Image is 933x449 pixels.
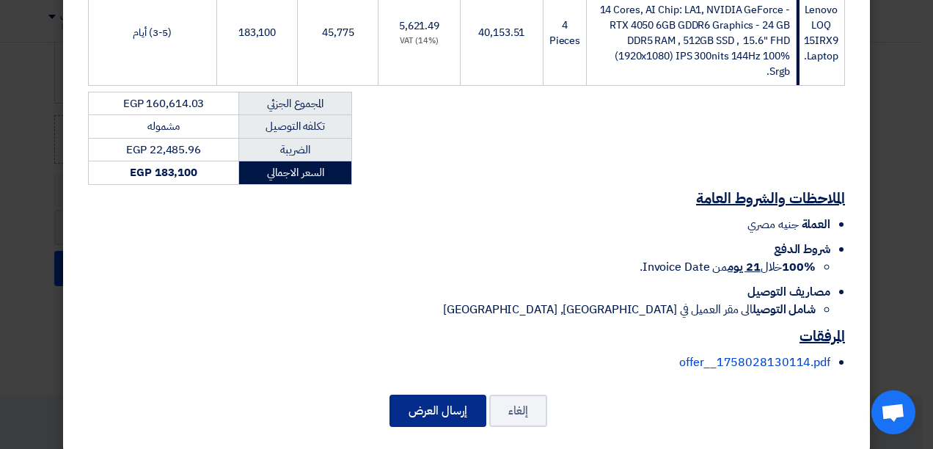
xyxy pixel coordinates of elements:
[782,258,816,276] strong: 100%
[478,25,524,40] span: 40,153.51
[133,25,172,40] span: (3-5) أيام
[679,354,830,371] a: offer__1758028130114.pdf
[753,301,816,318] strong: شامل التوصيل
[88,301,816,318] li: الى مقر العميل في [GEOGRAPHIC_DATA], [GEOGRAPHIC_DATA]
[389,395,486,427] button: إرسال العرض
[802,216,830,233] span: العملة
[549,18,580,48] span: 4 Pieces
[130,164,197,180] strong: EGP 183,100
[239,115,352,139] td: تكلفه التوصيل
[728,258,760,276] u: 21 يوم
[774,241,830,258] span: شروط الدفع
[147,118,180,134] span: مشموله
[800,325,845,347] u: المرفقات
[322,25,354,40] span: 45,775
[399,18,439,34] span: 5,621.49
[489,395,547,427] button: إلغاء
[871,390,915,434] div: Open chat
[239,138,352,161] td: الضريبة
[384,35,454,48] div: (14%) VAT
[89,92,239,115] td: EGP 160,614.03
[126,142,201,158] span: EGP 22,485.96
[239,92,352,115] td: المجموع الجزئي
[239,161,352,185] td: السعر الاجمالي
[640,258,816,276] span: خلال من Invoice Date.
[747,216,798,233] span: جنيه مصري
[238,25,276,40] span: 183,100
[747,283,830,301] span: مصاريف التوصيل
[696,187,845,209] u: الملاحظات والشروط العامة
